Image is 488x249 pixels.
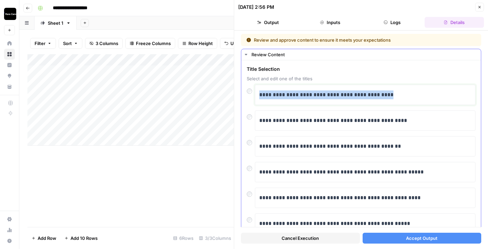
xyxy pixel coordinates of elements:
[85,38,123,49] button: 3 Columns
[363,233,482,244] button: Accept Output
[48,20,63,26] div: Sheet 1
[4,235,15,246] button: Help + Support
[170,233,196,244] div: 6 Rows
[406,235,438,242] span: Accept Output
[282,235,319,242] span: Cancel Execution
[241,233,360,244] button: Cancel Execution
[4,5,15,22] button: Workspace: Rare Candy
[4,8,16,20] img: Rare Candy Logo
[4,38,15,49] a: Home
[38,235,56,242] span: Add Row
[4,225,15,235] a: Usage
[178,38,217,49] button: Row Height
[30,38,56,49] button: Filter
[251,51,477,58] div: Review Content
[241,49,481,60] button: Review Content
[246,37,433,43] div: Review and approve content to ensure it meets your expectations
[4,49,15,60] a: Browse
[363,17,422,28] button: Logs
[59,38,82,49] button: Sort
[425,17,484,28] button: Details
[4,70,15,81] a: Opportunities
[125,38,175,49] button: Freeze Columns
[70,235,98,242] span: Add 10 Rows
[63,40,72,47] span: Sort
[35,40,45,47] span: Filter
[300,17,360,28] button: Inputs
[247,75,475,82] span: Select and edit one of the titles
[188,40,213,47] span: Row Height
[238,17,298,28] button: Output
[220,38,246,49] button: Undo
[27,233,60,244] button: Add Row
[4,81,15,92] a: Your Data
[196,233,234,244] div: 3/3 Columns
[4,60,15,70] a: Insights
[136,40,171,47] span: Freeze Columns
[238,4,274,11] div: [DATE] 2:56 PM
[60,233,102,244] button: Add 10 Rows
[4,214,15,225] a: Settings
[35,16,77,30] a: Sheet 1
[247,66,475,72] span: Title Selection
[230,40,242,47] span: Undo
[96,40,118,47] span: 3 Columns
